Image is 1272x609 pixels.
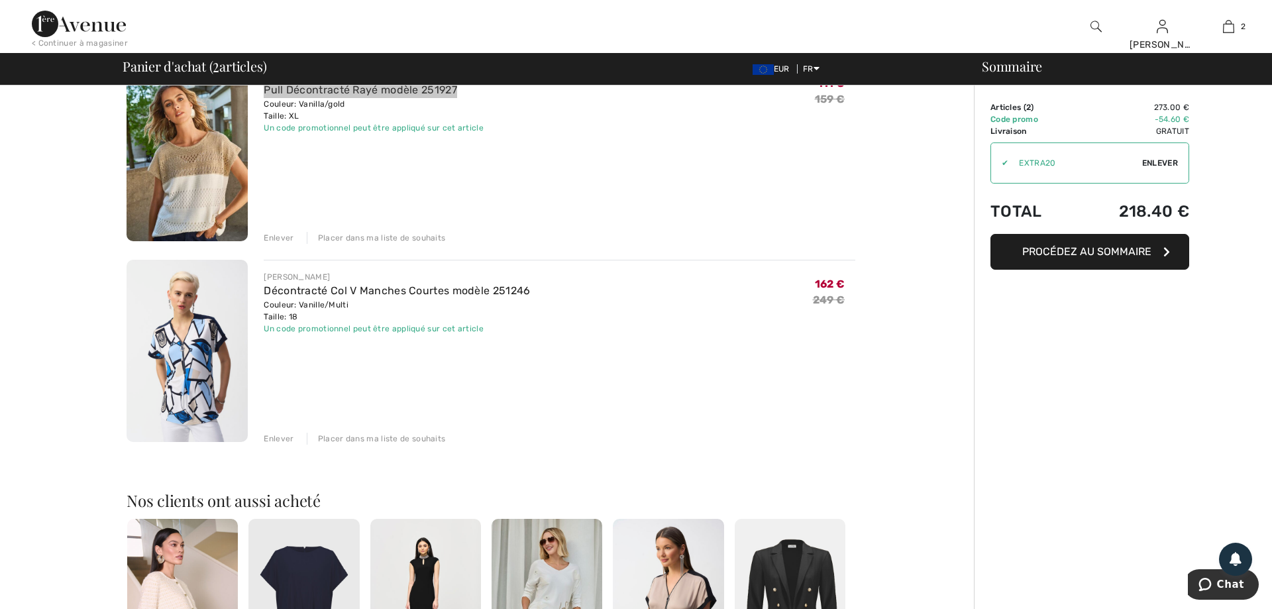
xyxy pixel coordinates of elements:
[1026,103,1031,112] span: 2
[1241,21,1245,32] span: 2
[966,60,1264,73] div: Sommaire
[990,101,1074,113] td: Articles ( )
[815,278,845,290] span: 162 €
[32,37,128,49] div: < Continuer à magasiner
[127,260,248,442] img: Décontracté Col V Manches Courtes modèle 251246
[32,11,126,37] img: 1ère Avenue
[1188,569,1259,602] iframe: Ouvre un widget dans lequel vous pouvez chatter avec l’un de nos agents
[264,122,484,134] div: Un code promotionnel peut être appliqué sur cet article
[1074,113,1189,125] td: -54.60 €
[264,284,530,297] a: Décontracté Col V Manches Courtes modèle 251246
[815,93,845,105] s: 159 €
[1008,143,1142,183] input: Code promo
[753,64,774,75] img: Euro
[213,56,219,74] span: 2
[990,113,1074,125] td: Code promo
[264,271,530,283] div: [PERSON_NAME]
[264,232,293,244] div: Enlever
[1090,19,1102,34] img: recherche
[1157,19,1168,34] img: Mes infos
[127,492,855,508] h2: Nos clients ont aussi acheté
[1074,189,1189,234] td: 218.40 €
[1142,157,1178,169] span: Enlever
[1223,19,1234,34] img: Mon panier
[990,234,1189,270] button: Procédez au sommaire
[813,294,845,306] s: 249 €
[1130,38,1194,52] div: [PERSON_NAME]
[753,64,795,74] span: EUR
[123,60,266,73] span: Panier d'achat ( articles)
[1074,125,1189,137] td: Gratuit
[990,125,1074,137] td: Livraison
[264,83,457,96] a: Pull Décontracté Rayé modèle 251927
[1022,245,1151,258] span: Procédez au sommaire
[264,323,530,335] div: Un code promotionnel peut être appliqué sur cet article
[803,64,820,74] span: FR
[990,189,1074,234] td: Total
[264,98,484,122] div: Couleur: Vanilla/gold Taille: XL
[264,299,530,323] div: Couleur: Vanille/Multi Taille: 18
[1157,20,1168,32] a: Se connecter
[991,157,1008,169] div: ✔
[127,59,248,241] img: Pull Décontracté Rayé modèle 251927
[307,232,446,244] div: Placer dans ma liste de souhaits
[1074,101,1189,113] td: 273.00 €
[1196,19,1261,34] a: 2
[307,433,446,445] div: Placer dans ma liste de souhaits
[264,433,293,445] div: Enlever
